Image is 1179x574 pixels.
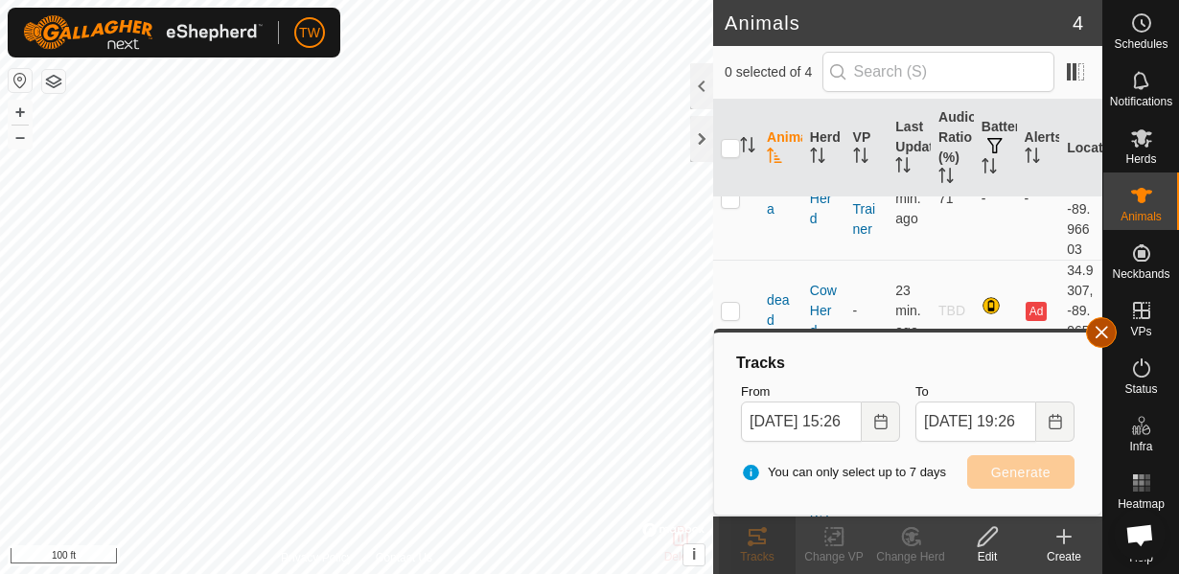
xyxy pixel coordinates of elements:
p-sorticon: Activate to sort [740,140,755,155]
div: Edit [949,548,1026,565]
p-sorticon: Activate to sort [810,150,825,166]
span: Sep 19, 2025, 6:04 PM [895,171,920,226]
input: Search (S) [822,52,1054,92]
p-sorticon: Activate to sort [767,150,782,166]
span: Help [1129,552,1153,563]
td: - [1017,138,1060,260]
h2: Animals [725,11,1073,34]
th: Herd [802,100,845,197]
span: Herds [1125,153,1156,165]
span: Bella [767,179,795,219]
div: Tracks [719,548,796,565]
button: Reset Map [9,69,32,92]
span: Animals [1121,211,1162,222]
span: Infra [1129,441,1152,452]
a: Help [1103,517,1179,571]
div: Cow Herd [810,169,838,229]
th: Location [1059,100,1102,197]
span: TBD [938,303,965,318]
button: Map Layers [42,70,65,93]
p-sorticon: Activate to sort [853,150,868,166]
span: Status [1124,383,1157,395]
label: From [741,382,900,402]
span: VPs [1130,326,1151,337]
button: Choose Date [862,402,900,442]
th: Alerts [1017,100,1060,197]
th: Battery [974,100,1017,197]
span: You can only select up to 7 days [741,463,946,482]
button: Generate [967,455,1075,489]
td: 34.9307, -89.96549 [1059,260,1102,361]
button: + [9,101,32,124]
span: Schedules [1114,38,1167,50]
div: Change VP [796,548,872,565]
span: TW [299,23,320,43]
button: – [9,126,32,149]
span: 4 [1073,9,1083,37]
span: 0 selected of 4 [725,62,822,82]
a: Privacy Policy [281,549,353,566]
span: Sep 19, 2025, 6:04 PM [895,283,920,338]
div: Change Herd [872,548,949,565]
p-sorticon: Activate to sort [895,160,911,175]
label: To [915,382,1075,402]
span: i [692,546,696,563]
span: Heatmap [1118,498,1165,510]
p-sorticon: Activate to sort [1025,150,1040,166]
div: Create [1026,548,1102,565]
td: 34.92995, -89.96603 [1059,138,1102,260]
a: Contact Us [376,549,432,566]
a: Heifer Trainer [853,161,877,237]
span: Neckbands [1112,268,1169,280]
button: i [683,544,705,565]
span: Generate [991,465,1051,480]
span: dead [767,290,795,331]
span: 71 [938,191,954,206]
th: VP [845,100,889,197]
p-sorticon: Activate to sort [938,171,954,186]
button: Ad [1026,302,1047,321]
app-display-virtual-paddock-transition: - [853,303,858,318]
th: Last Updated [888,100,931,197]
td: - [974,138,1017,260]
th: Animal [759,100,802,197]
div: Open chat [1114,509,1166,561]
div: Tracks [733,352,1082,375]
th: Audio Ratio (%) [931,100,974,197]
img: Gallagher Logo [23,15,263,50]
div: Cow Herd [810,281,838,341]
button: Choose Date [1036,402,1075,442]
p-sorticon: Activate to sort [982,161,997,176]
span: Notifications [1110,96,1172,107]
